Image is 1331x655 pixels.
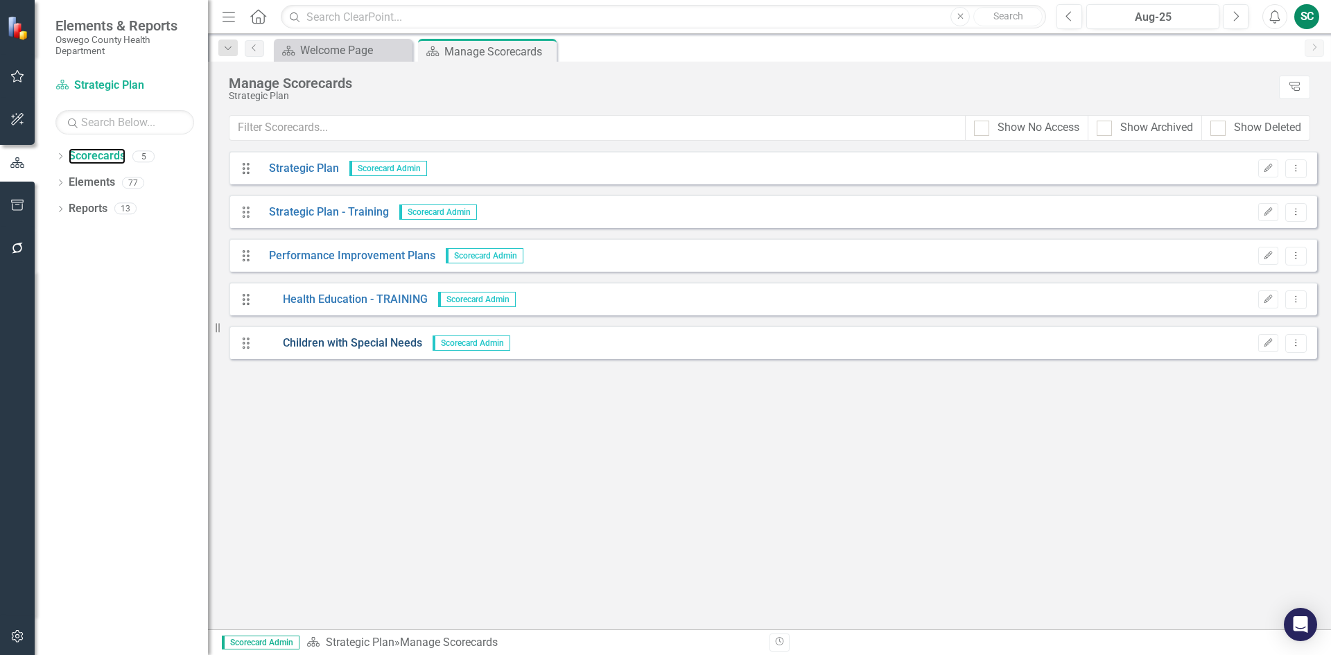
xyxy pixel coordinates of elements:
[446,248,523,263] span: Scorecard Admin
[973,7,1043,26] button: Search
[259,248,435,264] a: Performance Improvement Plans
[1120,120,1193,136] div: Show Archived
[1091,9,1215,26] div: Aug-25
[438,292,516,307] span: Scorecard Admin
[7,16,31,40] img: ClearPoint Strategy
[399,204,477,220] span: Scorecard Admin
[69,148,125,164] a: Scorecards
[55,110,194,134] input: Search Below...
[281,5,1046,29] input: Search ClearPoint...
[122,177,144,189] div: 77
[1086,4,1219,29] button: Aug-25
[55,78,194,94] a: Strategic Plan
[229,91,1272,101] div: Strategic Plan
[259,204,389,220] a: Strategic Plan - Training
[229,115,966,141] input: Filter Scorecards...
[69,201,107,217] a: Reports
[277,42,409,59] a: Welcome Page
[222,636,299,649] span: Scorecard Admin
[349,161,427,176] span: Scorecard Admin
[1234,120,1301,136] div: Show Deleted
[433,335,510,351] span: Scorecard Admin
[444,43,553,60] div: Manage Scorecards
[259,335,422,351] a: Children with Special Needs
[229,76,1272,91] div: Manage Scorecards
[1294,4,1319,29] button: SC
[993,10,1023,21] span: Search
[55,34,194,57] small: Oswego County Health Department
[114,203,137,215] div: 13
[1284,608,1317,641] div: Open Intercom Messenger
[326,636,394,649] a: Strategic Plan
[306,635,759,651] div: » Manage Scorecards
[132,150,155,162] div: 5
[259,292,428,308] a: Health Education - TRAINING
[259,161,339,177] a: Strategic Plan
[300,42,409,59] div: Welcome Page
[69,175,115,191] a: Elements
[55,17,194,34] span: Elements & Reports
[998,120,1079,136] div: Show No Access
